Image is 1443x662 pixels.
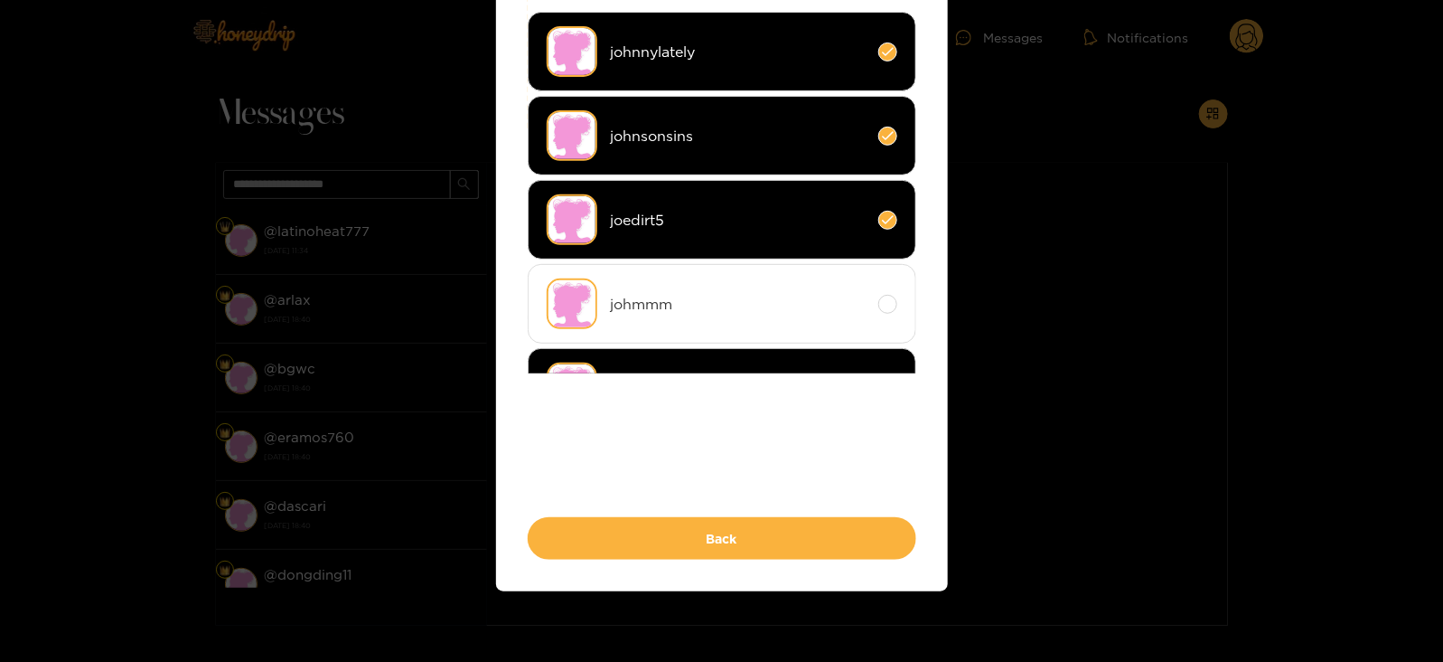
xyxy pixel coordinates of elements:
[611,294,865,315] span: johmmm
[547,110,597,161] img: no-avatar.png
[611,210,865,231] span: joedirt5
[547,26,597,77] img: no-avatar.png
[547,194,597,245] img: no-avatar.png
[528,517,916,560] button: Back
[611,42,865,62] span: johnnylately
[547,279,597,329] img: no-avatar.png
[611,126,865,147] span: johnsonsins
[547,363,597,413] img: no-avatar.png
